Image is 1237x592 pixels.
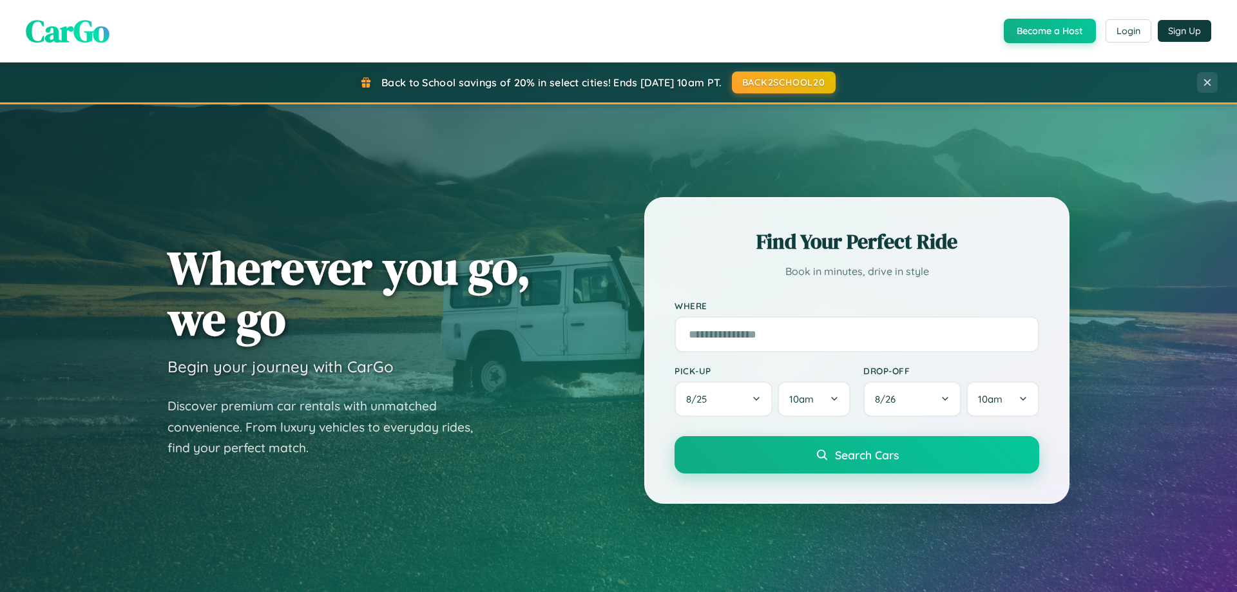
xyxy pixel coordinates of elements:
label: Drop-off [863,365,1039,376]
span: 10am [789,393,814,405]
label: Pick-up [675,365,850,376]
p: Book in minutes, drive in style [675,262,1039,281]
button: 8/26 [863,381,961,417]
button: Search Cars [675,436,1039,473]
h1: Wherever you go, we go [168,242,531,344]
p: Discover premium car rentals with unmatched convenience. From luxury vehicles to everyday rides, ... [168,396,490,459]
button: 10am [966,381,1039,417]
button: 8/25 [675,381,772,417]
button: 10am [778,381,850,417]
button: Become a Host [1004,19,1096,43]
span: 10am [978,393,1002,405]
span: CarGo [26,10,110,52]
h2: Find Your Perfect Ride [675,227,1039,256]
button: BACK2SCHOOL20 [732,72,836,93]
label: Where [675,300,1039,311]
span: 8 / 25 [686,393,713,405]
span: Back to School savings of 20% in select cities! Ends [DATE] 10am PT. [381,76,722,89]
button: Sign Up [1158,20,1211,42]
button: Login [1106,19,1151,43]
span: 8 / 26 [875,393,902,405]
span: Search Cars [835,448,899,462]
h3: Begin your journey with CarGo [168,357,394,376]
